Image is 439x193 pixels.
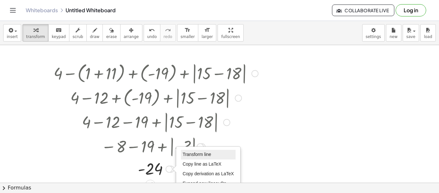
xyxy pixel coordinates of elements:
[181,34,195,39] span: smaller
[184,26,191,34] i: format_size
[396,4,426,16] button: Log in
[26,34,45,39] span: transform
[149,26,155,34] i: undo
[164,34,172,39] span: redo
[362,24,385,42] button: settings
[56,26,62,34] i: keyboard
[8,5,18,15] button: Toggle navigation
[124,34,139,39] span: arrange
[147,34,157,39] span: undo
[403,24,419,42] button: save
[202,34,213,39] span: larger
[198,24,216,42] button: format_sizelarger
[204,26,210,34] i: format_size
[390,34,398,39] span: new
[424,34,432,39] span: load
[3,24,21,42] button: insert
[22,24,49,42] button: transform
[183,161,221,167] span: Copy line as LaTeX
[26,7,58,14] a: Whiteboards
[218,24,243,42] button: fullscreen
[221,34,240,39] span: fullscreen
[103,24,120,42] button: erase
[52,34,66,39] span: keypad
[177,24,198,42] button: format_sizesmaller
[183,152,211,157] span: Transform line
[420,24,436,42] button: load
[106,34,117,39] span: erase
[120,24,142,42] button: arrange
[48,24,69,42] button: keyboardkeypad
[144,24,160,42] button: undoundo
[406,34,415,39] span: save
[86,24,103,42] button: draw
[145,180,156,190] div: Edit math
[73,34,83,39] span: scrub
[366,34,381,39] span: settings
[69,24,87,42] button: scrub
[386,24,401,42] button: new
[332,5,394,16] button: Collaborate Live
[7,34,18,39] span: insert
[90,34,100,39] span: draw
[183,181,226,186] span: Expand new lines: On
[337,7,389,13] span: Collaborate Live
[165,26,171,34] i: redo
[160,24,176,42] button: redoredo
[183,171,234,176] span: Copy derivation as LaTeX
